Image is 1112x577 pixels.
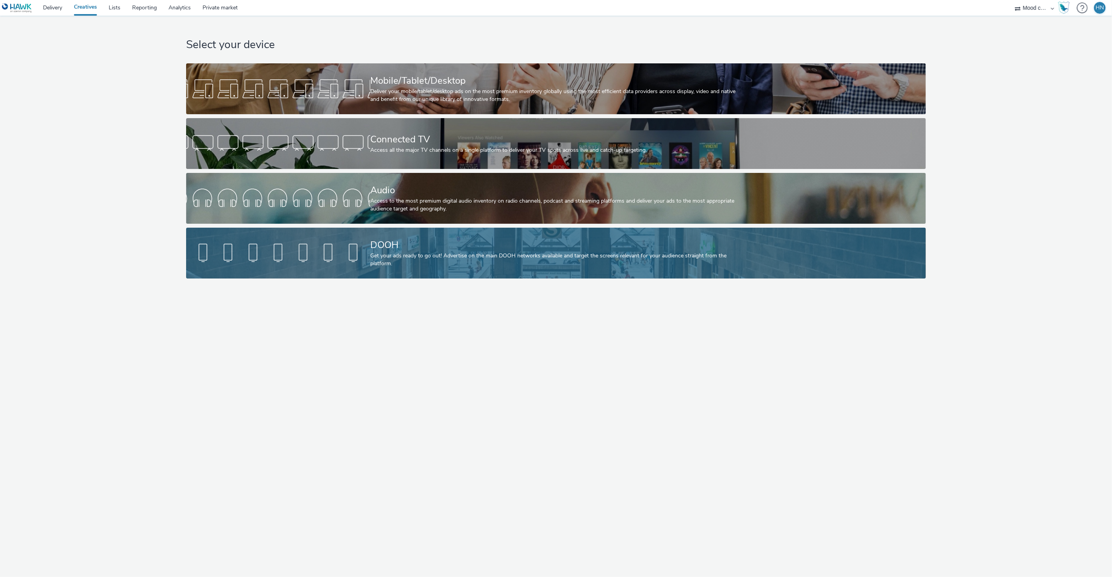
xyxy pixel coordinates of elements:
div: DOOH [370,238,739,252]
a: Hawk Academy [1058,2,1073,14]
div: Get your ads ready to go out! Advertise on the main DOOH networks available and target the screen... [370,252,739,268]
div: HN [1096,2,1104,14]
div: Mobile/Tablet/Desktop [370,74,739,88]
a: Mobile/Tablet/DesktopDeliver your mobile/tablet/desktop ads on the most premium inventory globall... [186,63,925,114]
h1: Select your device [186,38,925,52]
div: Connected TV [370,133,739,146]
a: Connected TVAccess all the major TV channels on a single platform to deliver your TV spots across... [186,118,925,169]
div: Access all the major TV channels on a single platform to deliver your TV spots across live and ca... [370,146,739,154]
img: undefined Logo [2,3,32,13]
div: Audio [370,183,739,197]
div: Access to the most premium digital audio inventory on radio channels, podcast and streaming platf... [370,197,739,213]
a: DOOHGet your ads ready to go out! Advertise on the main DOOH networks available and target the sc... [186,228,925,279]
div: Deliver your mobile/tablet/desktop ads on the most premium inventory globally using the most effi... [370,88,739,104]
a: AudioAccess to the most premium digital audio inventory on radio channels, podcast and streaming ... [186,173,925,224]
img: Hawk Academy [1058,2,1070,14]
